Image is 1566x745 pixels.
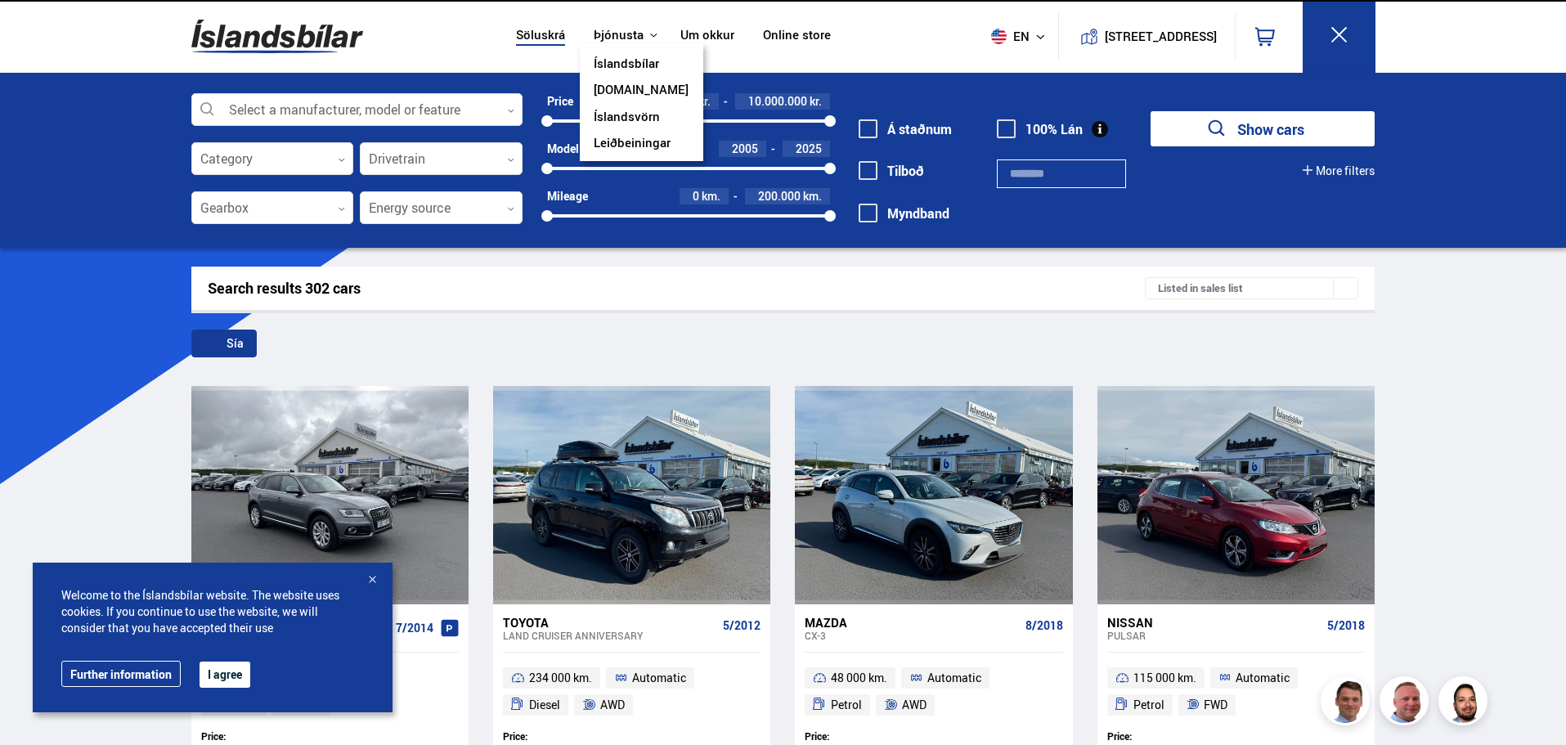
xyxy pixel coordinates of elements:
[997,122,1083,137] label: 100% Lán
[1111,29,1211,43] button: [STREET_ADDRESS]
[61,587,364,636] span: Welcome to the Íslandsbílar website. The website uses cookies. If you continue to use the website...
[1204,695,1227,715] span: FWD
[632,668,686,688] span: Automatic
[748,93,807,109] span: 10.000.000
[1441,679,1490,728] img: nhp88E3Fdnt1Opn2.png
[191,10,363,63] img: G0Ugv5HjCgRt.svg
[805,615,1018,630] div: Mazda
[1025,619,1063,632] span: 8/2018
[1067,13,1226,60] a: [STREET_ADDRESS]
[594,110,660,127] a: Íslandsvörn
[810,95,822,108] span: kr.
[758,188,801,204] span: 200.000
[547,95,573,108] div: Price
[516,28,565,45] a: Söluskrá
[61,661,181,687] a: Further information
[191,330,257,357] div: Sía
[831,695,862,715] span: Petrol
[1133,668,1196,688] span: 115 000 km.
[902,695,927,715] span: AWD
[529,668,592,688] span: 234 000 km.
[1107,615,1321,630] div: Nissan
[1327,619,1365,632] span: 5/2018
[991,29,1007,44] img: svg+xml;base64,PHN2ZyB4bWxucz0iaHR0cDovL3d3dy53My5vcmcvMjAwMC9zdmciIHdpZHRoPSI1MTIiIGhlaWdodD0iNT...
[831,668,887,688] span: 48 000 km.
[1107,630,1321,641] div: Pulsar
[723,619,761,632] span: 5/2012
[985,12,1058,61] button: en
[547,142,604,155] div: Model year
[13,7,62,56] button: Open LiveChat chat widget
[503,615,716,630] div: Toyota
[1145,277,1358,299] div: Listed in sales list
[702,190,720,203] span: km.
[396,622,433,635] span: 7/2014
[594,56,659,74] a: Íslandsbílar
[763,28,831,45] a: Online store
[1133,695,1164,715] span: Petrol
[529,695,560,715] span: Diesel
[859,206,949,221] label: Myndband
[1382,679,1431,728] img: siFngHWaQ9KaOqBr.png
[547,190,588,203] div: Mileage
[594,83,689,100] a: [DOMAIN_NAME]
[1236,668,1290,688] span: Automatic
[600,695,625,715] span: AWD
[698,95,711,108] span: kr.
[859,164,924,178] label: Tilboð
[1151,111,1375,146] button: Show cars
[985,29,1025,44] span: en
[200,662,250,688] button: I agree
[693,188,699,204] span: 0
[1107,730,1236,743] div: Price:
[859,122,952,137] label: Á staðnum
[1323,679,1372,728] img: FbJEzSuNWCJXmdc-.webp
[208,280,1146,297] div: Search results 302 cars
[796,141,822,156] span: 2025
[594,136,671,153] a: Leiðbeiningar
[805,630,1018,641] div: CX-3
[503,730,632,743] div: Price:
[927,668,981,688] span: Automatic
[803,190,822,203] span: km.
[503,630,716,641] div: Land Cruiser ANNIVERSARY
[805,730,934,743] div: Price:
[1303,164,1375,177] button: More filters
[201,730,330,743] div: Price:
[680,28,734,45] a: Um okkur
[732,141,758,156] span: 2005
[594,28,644,43] button: Þjónusta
